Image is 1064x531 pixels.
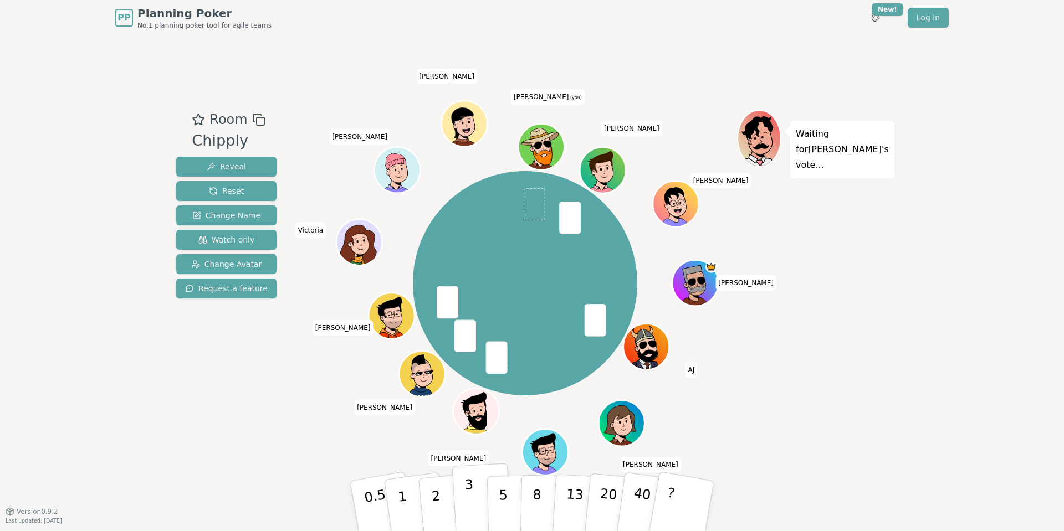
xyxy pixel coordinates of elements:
span: No.1 planning poker tool for agile teams [137,21,272,30]
p: Waiting for [PERSON_NAME] 's vote... [796,126,889,173]
span: Request a feature [185,283,268,294]
span: Melissa is the host [705,261,717,273]
a: PPPlanning PokerNo.1 planning poker tool for agile teams [115,6,272,30]
button: Watch only [176,230,277,250]
span: Click to change your name [329,129,390,145]
span: Click to change your name [313,321,374,336]
div: Chipply [192,130,265,152]
button: Version0.9.2 [6,507,58,516]
span: Click to change your name [354,400,415,415]
span: Reveal [207,161,246,172]
span: Click to change your name [601,121,662,137]
span: Click to change your name [685,363,697,378]
span: Click to change your name [690,173,751,188]
button: Change Avatar [176,254,277,274]
span: Reset [209,185,244,197]
span: Change Name [192,210,260,221]
span: Watch only [198,234,255,245]
span: Room [209,110,247,130]
span: Change Avatar [191,259,262,270]
span: Planning Poker [137,6,272,21]
span: Click to change your name [295,223,326,238]
span: PP [117,11,130,24]
button: Change Name [176,205,277,225]
button: Reveal [176,157,277,177]
button: Reset [176,181,277,201]
span: Version 0.9.2 [17,507,58,516]
button: New! [866,8,886,28]
span: Click to change your name [715,275,776,291]
span: Click to change your name [511,89,585,105]
span: Click to change your name [428,451,489,466]
span: (you) [569,95,582,100]
button: Request a feature [176,279,277,298]
span: Click to change your name [416,69,477,85]
span: Last updated: [DATE] [6,518,62,524]
button: Click to change your avatar [520,126,563,169]
span: Click to change your name [620,457,681,473]
div: New! [872,3,903,16]
button: Add as favourite [192,110,205,130]
a: Log in [908,8,949,28]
